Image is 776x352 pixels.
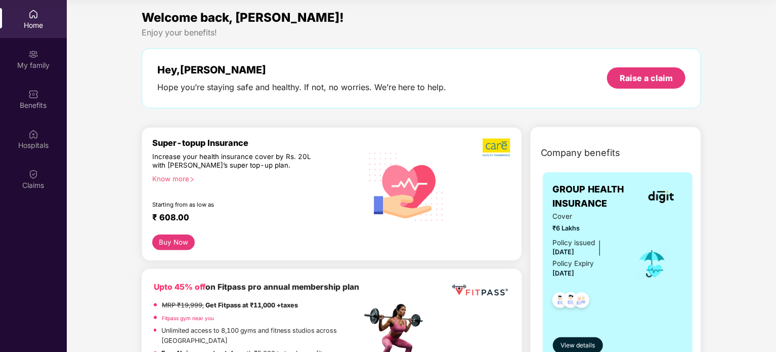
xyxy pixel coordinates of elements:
span: View details [561,341,595,350]
span: Cover [553,211,622,222]
div: Raise a claim [620,72,673,84]
img: insurerLogo [649,190,674,203]
img: b5dec4f62d2307b9de63beb79f102df3.png [483,138,511,157]
del: MRP ₹19,999, [162,301,204,309]
strong: Get Fitpass at ₹11,000 +taxes [205,301,298,309]
div: Policy issued [553,238,595,248]
span: right [189,177,195,182]
button: Buy Now [152,234,195,250]
span: ₹6 Lakhs [553,223,622,233]
img: svg+xml;base64,PHN2ZyB4bWxucz0iaHR0cDovL3d3dy53My5vcmcvMjAwMC9zdmciIHhtbG5zOnhsaW5rPSJodHRwOi8vd3... [362,140,452,232]
a: Fitpass gym near you [162,315,214,321]
span: Company benefits [541,146,621,160]
img: svg+xml;base64,PHN2ZyB4bWxucz0iaHR0cDovL3d3dy53My5vcmcvMjAwMC9zdmciIHdpZHRoPSI0OC45NDMiIGhlaWdodD... [558,289,583,314]
img: svg+xml;base64,PHN2ZyBpZD0iQmVuZWZpdHMiIHhtbG5zPSJodHRwOi8vd3d3LnczLm9yZy8yMDAwL3N2ZyIgd2lkdGg9Ij... [28,89,38,99]
span: [DATE] [553,269,575,277]
img: svg+xml;base64,PHN2ZyB4bWxucz0iaHR0cDovL3d3dy53My5vcmcvMjAwMC9zdmciIHdpZHRoPSI0OC45NDMiIGhlaWdodD... [569,289,594,314]
div: Hope you’re staying safe and healthy. If not, no worries. We’re here to help. [157,82,447,93]
b: on Fitpass pro annual membership plan [154,282,359,292]
div: Policy Expiry [553,258,594,269]
p: Unlimited access to 8,100 gyms and fitness studios across [GEOGRAPHIC_DATA] [161,326,362,346]
span: Welcome back, [PERSON_NAME]! [142,10,344,25]
img: svg+xml;base64,PHN2ZyBpZD0iQ2xhaW0iIHhtbG5zPSJodHRwOi8vd3d3LnczLm9yZy8yMDAwL3N2ZyIgd2lkdGg9IjIwIi... [28,169,38,179]
div: ₹ 608.00 [152,212,352,224]
img: icon [636,247,669,281]
span: GROUP HEALTH INSURANCE [553,182,640,211]
img: svg+xml;base64,PHN2ZyB3aWR0aD0iMjAiIGhlaWdodD0iMjAiIHZpZXdCb3g9IjAgMCAyMCAyMCIgZmlsbD0ibm9uZSIgeG... [28,49,38,59]
img: svg+xml;base64,PHN2ZyB4bWxucz0iaHR0cDovL3d3dy53My5vcmcvMjAwMC9zdmciIHdpZHRoPSI0OC45NDMiIGhlaWdodD... [548,289,573,314]
img: fppp.png [450,281,509,300]
div: Super-topup Insurance [152,138,362,148]
span: [DATE] [553,248,575,256]
div: Starting from as low as [152,201,319,208]
img: svg+xml;base64,PHN2ZyBpZD0iSG9zcGl0YWxzIiB4bWxucz0iaHR0cDovL3d3dy53My5vcmcvMjAwMC9zdmciIHdpZHRoPS... [28,129,38,139]
div: Hey, [PERSON_NAME] [157,64,447,76]
b: Upto 45% off [154,282,205,292]
div: Know more [152,175,356,182]
div: Enjoy your benefits! [142,27,702,38]
img: svg+xml;base64,PHN2ZyBpZD0iSG9tZSIgeG1sbnM9Imh0dHA6Ly93d3cudzMub3JnLzIwMDAvc3ZnIiB3aWR0aD0iMjAiIG... [28,9,38,19]
div: Increase your health insurance cover by Rs. 20L with [PERSON_NAME]’s super top-up plan. [152,152,318,171]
